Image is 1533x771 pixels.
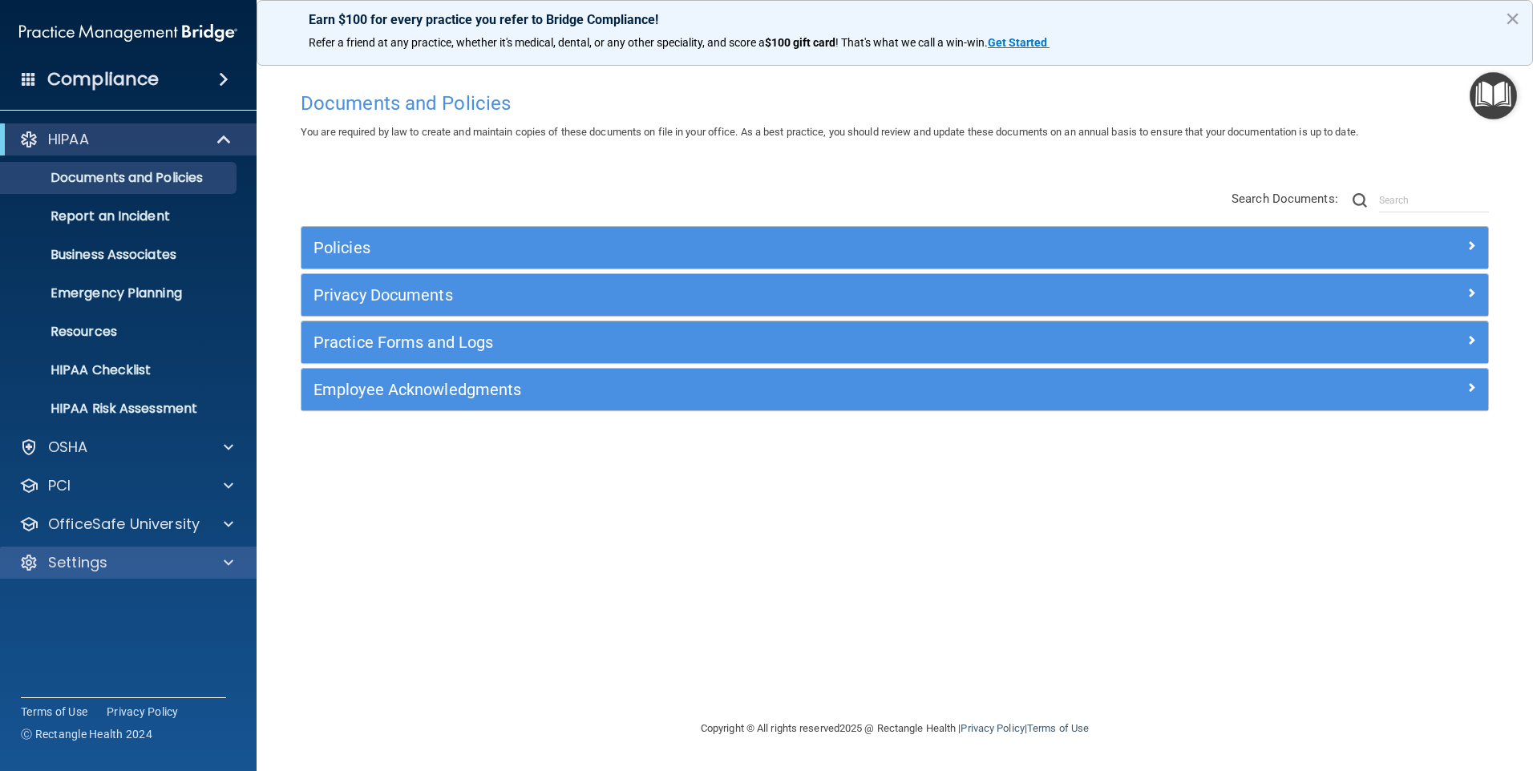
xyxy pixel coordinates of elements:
a: Privacy Policy [107,704,179,720]
span: You are required by law to create and maintain copies of these documents on file in your office. ... [301,126,1358,138]
p: Earn $100 for every practice you refer to Bridge Compliance! [309,12,1481,27]
p: Resources [10,324,229,340]
h4: Documents and Policies [301,93,1489,114]
input: Search [1379,188,1489,212]
span: Refer a friend at any practice, whether it's medical, dental, or any other speciality, and score a [309,36,765,49]
a: HIPAA [19,130,233,149]
strong: $100 gift card [765,36,835,49]
a: Practice Forms and Logs [313,329,1476,355]
h5: Privacy Documents [313,286,1179,304]
div: Copyright © All rights reserved 2025 @ Rectangle Health | | [602,703,1187,754]
a: OfficeSafe University [19,515,233,534]
button: Close [1505,6,1520,31]
img: ic-search.3b580494.png [1353,193,1367,208]
img: PMB logo [19,17,237,49]
a: Get Started [988,36,1050,49]
p: OSHA [48,438,88,457]
p: HIPAA Checklist [10,362,229,378]
p: Settings [48,553,107,572]
span: Search Documents: [1232,192,1338,206]
span: Ⓒ Rectangle Health 2024 [21,726,152,742]
p: HIPAA [48,130,89,149]
p: Documents and Policies [10,170,229,186]
span: ! That's what we call a win-win. [835,36,988,49]
a: Terms of Use [21,704,87,720]
p: Emergency Planning [10,285,229,301]
a: Settings [19,553,233,572]
a: OSHA [19,438,233,457]
h5: Policies [313,239,1179,256]
a: Employee Acknowledgments [313,377,1476,402]
a: Terms of Use [1027,722,1089,734]
p: Business Associates [10,247,229,263]
a: Privacy Policy [961,722,1024,734]
h5: Employee Acknowledgments [313,381,1179,398]
a: PCI [19,476,233,495]
p: PCI [48,476,71,495]
p: HIPAA Risk Assessment [10,401,229,417]
p: OfficeSafe University [48,515,200,534]
h4: Compliance [47,68,159,91]
h5: Practice Forms and Logs [313,333,1179,351]
button: Open Resource Center [1470,72,1517,119]
a: Privacy Documents [313,282,1476,308]
a: Policies [313,235,1476,260]
strong: Get Started [988,36,1047,49]
p: Report an Incident [10,208,229,224]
